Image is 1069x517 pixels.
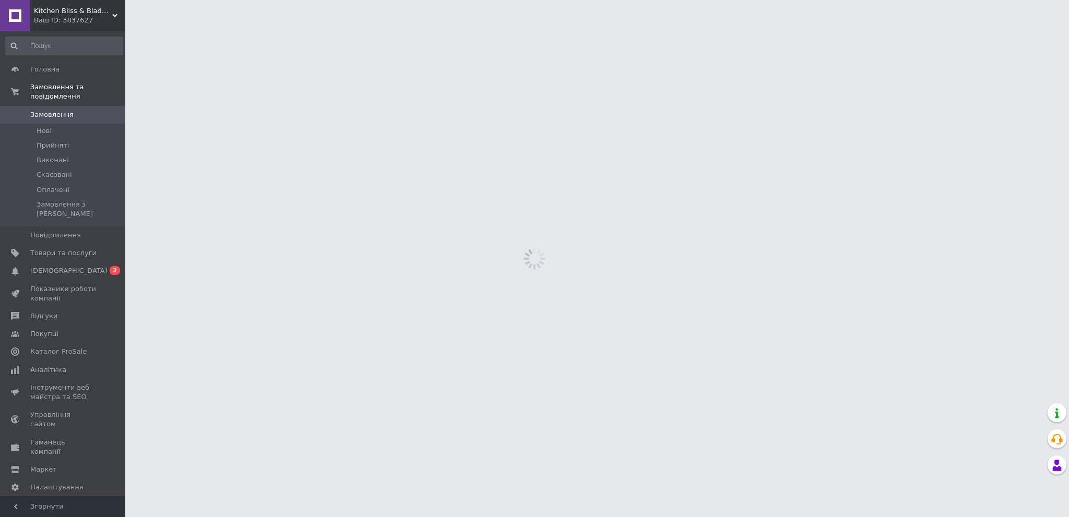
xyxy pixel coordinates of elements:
span: Маркет [30,465,57,474]
span: Замовлення та повідомлення [30,82,125,101]
input: Пошук [5,37,123,55]
span: Налаштування [30,483,84,492]
span: Виконані [37,155,69,165]
span: [DEMOGRAPHIC_DATA] [30,266,108,275]
span: Показники роботи компанії [30,284,97,303]
span: Прийняті [37,141,69,150]
span: Kitchen Bliss & Blade Kiss [34,6,112,16]
span: Гаманець компанії [30,438,97,456]
span: Нові [37,126,52,136]
span: Товари та послуги [30,248,97,258]
span: Відгуки [30,311,57,321]
span: 2 [110,266,120,275]
span: Замовлення з [PERSON_NAME] [37,200,122,219]
span: Аналітика [30,365,66,375]
span: Скасовані [37,170,72,179]
span: Каталог ProSale [30,347,87,356]
span: Головна [30,65,60,74]
span: Інструменти веб-майстра та SEO [30,383,97,402]
span: Повідомлення [30,231,81,240]
div: Ваш ID: 3837627 [34,16,125,25]
span: Оплачені [37,185,69,195]
span: Управління сайтом [30,410,97,429]
span: Покупці [30,329,58,339]
span: Замовлення [30,110,74,119]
